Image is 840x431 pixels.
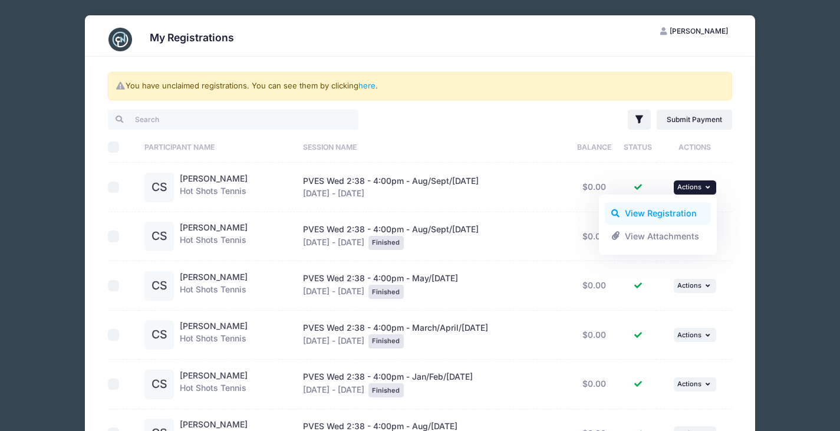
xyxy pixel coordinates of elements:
div: [DATE] - [DATE] [303,322,564,348]
div: CS [144,173,174,202]
td: $0.00 [570,261,618,311]
button: [PERSON_NAME] [650,21,738,41]
div: [DATE] - [DATE] [303,371,564,397]
span: PVES Wed 2:38 - 4:00pm - Aug/[DATE] [303,421,457,431]
div: You have unclaimed registrations. You can see them by clicking . [108,72,733,100]
div: Hot Shots Tennis [180,370,248,399]
button: Actions [674,328,716,342]
a: CS [144,232,174,242]
th: Select All [108,131,139,163]
div: CS [144,222,174,251]
div: Hot Shots Tennis [180,222,248,251]
span: PVES Wed 2:38 - 4:00pm - Jan/Feb/[DATE] [303,371,473,381]
div: [DATE] - [DATE] [303,175,564,200]
a: [PERSON_NAME] [180,222,248,232]
div: CS [144,370,174,399]
th: Actions: activate to sort column ascending [657,131,732,163]
th: Status: activate to sort column ascending [618,131,657,163]
span: Actions [677,183,701,191]
a: [PERSON_NAME] [180,370,248,380]
td: $0.00 [570,311,618,360]
div: [DATE] - [DATE] [303,272,564,299]
span: PVES Wed 2:38 - 4:00pm - May/[DATE] [303,273,458,283]
div: Finished [368,285,404,299]
button: Actions [674,180,716,195]
a: CS [144,183,174,193]
button: Actions [674,377,716,391]
div: Hot Shots Tennis [180,271,248,301]
th: Session Name: activate to sort column ascending [298,131,570,163]
a: [PERSON_NAME] [180,173,248,183]
td: $0.00 [570,163,618,212]
a: CS [144,281,174,291]
span: Actions [677,331,701,339]
div: Hot Shots Tennis [180,173,248,202]
span: PVES Wed 2:38 - 4:00pm - Aug/Sept/[DATE] [303,224,479,234]
span: [PERSON_NAME] [670,27,728,35]
th: Balance: activate to sort column ascending [570,131,618,163]
input: Search [108,110,358,130]
a: View Attachments [605,225,711,247]
span: Actions [677,281,701,289]
div: Finished [368,383,404,397]
h3: My Registrations [150,31,234,44]
td: $0.00 [570,360,618,409]
div: [DATE] - [DATE] [303,223,564,250]
td: $0.00 [570,212,618,262]
span: Actions [677,380,701,388]
a: here [358,81,375,90]
a: Submit Payment [657,110,733,130]
div: CS [144,271,174,301]
a: CS [144,380,174,390]
a: CS [144,330,174,340]
div: Finished [368,236,404,250]
a: [PERSON_NAME] [180,321,248,331]
a: [PERSON_NAME] [180,272,248,282]
th: Participant Name: activate to sort column ascending [139,131,298,163]
button: Actions [674,279,716,293]
a: [PERSON_NAME] [180,419,248,429]
div: Hot Shots Tennis [180,320,248,350]
img: CampNetwork [108,28,132,51]
div: Finished [368,334,404,348]
a: View Registration [605,202,711,225]
div: CS [144,320,174,350]
span: PVES Wed 2:38 - 4:00pm - March/April/[DATE] [303,323,488,333]
span: PVES Wed 2:38 - 4:00pm - Aug/Sept/[DATE] [303,176,479,186]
